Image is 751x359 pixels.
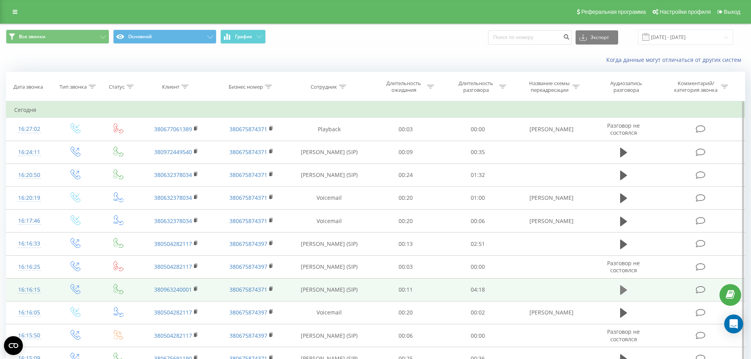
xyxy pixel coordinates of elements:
[229,332,267,339] a: 380675874397
[14,167,45,183] div: 16:20:50
[220,30,266,44] button: График
[370,255,442,278] td: 00:03
[154,263,192,270] a: 380504282117
[600,80,652,93] div: Аудиозапись разговора
[229,194,267,201] a: 380675874371
[229,125,267,133] a: 380675874371
[113,30,216,44] button: Основной
[14,259,45,275] div: 16:16:25
[6,30,109,44] button: Все звонки
[235,34,252,39] span: График
[4,336,23,355] button: Open CMP widget
[14,328,45,343] div: 16:15:50
[289,141,370,164] td: [PERSON_NAME] (SIP)
[289,301,370,324] td: Voicemail
[576,30,618,45] button: Экспорт
[229,286,267,293] a: 380675874371
[607,328,640,342] span: Разговор не состоялся
[370,186,442,209] td: 00:20
[154,171,192,179] a: 380632378034
[154,194,192,201] a: 380632378034
[229,171,267,179] a: 380675874371
[154,309,192,316] a: 380504282117
[514,210,589,233] td: [PERSON_NAME]
[442,141,514,164] td: 00:35
[289,278,370,301] td: [PERSON_NAME] (SIP)
[442,186,514,209] td: 01:00
[14,236,45,251] div: 16:16:33
[673,80,719,93] div: Комментарий/категория звонка
[442,233,514,255] td: 02:51
[370,301,442,324] td: 00:20
[154,332,192,339] a: 380504282117
[724,9,740,15] span: Выход
[289,255,370,278] td: [PERSON_NAME] (SIP)
[606,56,745,63] a: Когда данные могут отличаться от других систем
[229,240,267,247] a: 380675874397
[14,121,45,137] div: 16:27:02
[514,186,589,209] td: [PERSON_NAME]
[229,263,267,270] a: 380675874397
[488,30,572,45] input: Поиск по номеру
[660,9,711,15] span: Настройки профиля
[229,309,267,316] a: 380675874397
[370,210,442,233] td: 00:20
[442,278,514,301] td: 04:18
[370,118,442,141] td: 00:03
[60,84,87,90] div: Тип звонка
[154,125,192,133] a: 380677061389
[442,255,514,278] td: 00:00
[289,118,370,141] td: Playback
[154,240,192,247] a: 380504282117
[607,122,640,136] span: Разговор не состоялся
[370,233,442,255] td: 00:13
[13,84,43,90] div: Дата звонка
[229,217,267,225] a: 380675874371
[289,210,370,233] td: Voicemail
[528,80,570,93] div: Название схемы переадресации
[442,324,514,347] td: 00:00
[14,305,45,320] div: 16:16:05
[19,33,45,40] span: Все звонки
[162,84,179,90] div: Клиент
[289,164,370,186] td: [PERSON_NAME] (SIP)
[383,80,425,93] div: Длительность ожидания
[229,148,267,156] a: 380675874371
[154,286,192,293] a: 380963240001
[724,314,743,333] div: Open Intercom Messenger
[154,217,192,225] a: 380632378034
[370,141,442,164] td: 00:09
[607,259,640,274] span: Разговор не состоялся
[289,233,370,255] td: [PERSON_NAME] (SIP)
[289,186,370,209] td: Voicemail
[14,145,45,160] div: 16:24:11
[370,278,442,301] td: 00:11
[109,84,125,90] div: Статус
[514,118,589,141] td: [PERSON_NAME]
[514,301,589,324] td: [PERSON_NAME]
[14,213,45,229] div: 16:17:46
[442,118,514,141] td: 00:00
[229,84,263,90] div: Бизнес номер
[289,324,370,347] td: [PERSON_NAME] (SIP)
[370,164,442,186] td: 00:24
[455,80,497,93] div: Длительность разговора
[581,9,646,15] span: Реферальная программа
[442,301,514,324] td: 00:02
[442,164,514,186] td: 01:32
[6,102,745,118] td: Сегодня
[14,190,45,206] div: 16:20:19
[370,324,442,347] td: 00:06
[311,84,337,90] div: Сотрудник
[442,210,514,233] td: 00:06
[14,282,45,298] div: 16:16:15
[154,148,192,156] a: 380972449540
